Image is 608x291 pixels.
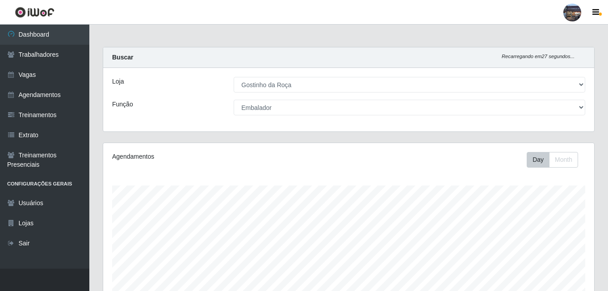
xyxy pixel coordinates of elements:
[527,152,549,168] button: Day
[502,54,574,59] i: Recarregando em 27 segundos...
[549,152,578,168] button: Month
[112,100,133,109] label: Função
[527,152,585,168] div: Toolbar with button groups
[15,7,55,18] img: CoreUI Logo
[112,152,302,161] div: Agendamentos
[527,152,578,168] div: First group
[112,54,133,61] strong: Buscar
[112,77,124,86] label: Loja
